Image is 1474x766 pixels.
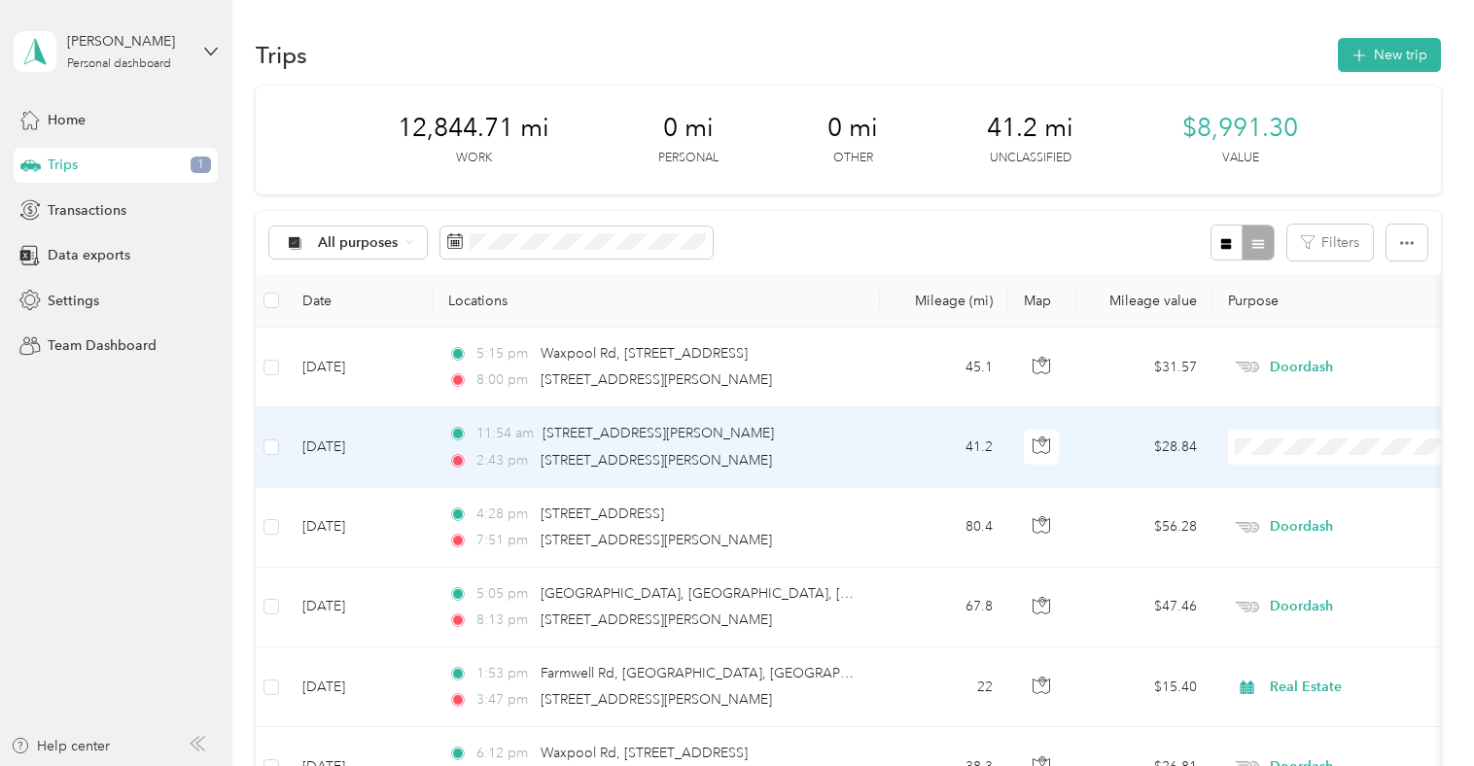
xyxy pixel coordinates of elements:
td: [DATE] [287,647,433,727]
span: 0 mi [663,113,714,144]
button: New trip [1338,38,1441,72]
img: Legacy Icon [Doordash] [1235,602,1259,612]
span: Data exports [48,245,130,265]
button: Help center [11,736,110,756]
p: Value [1222,150,1259,167]
span: [STREET_ADDRESS][PERSON_NAME] [541,691,772,708]
span: 6:12 pm [476,743,532,764]
span: [STREET_ADDRESS][PERSON_NAME] [541,532,772,548]
span: Waxpool Rd, [STREET_ADDRESS] [541,745,748,761]
td: $28.84 [1076,407,1212,487]
div: [PERSON_NAME] [67,31,189,52]
span: 8:13 pm [476,609,532,631]
span: [STREET_ADDRESS][PERSON_NAME] [541,611,772,628]
td: [DATE] [287,328,433,407]
td: 22 [880,647,1008,727]
button: Filters [1287,225,1373,261]
span: 11:54 am [476,423,534,444]
span: [STREET_ADDRESS][PERSON_NAME] [541,452,772,469]
p: Unclassified [990,150,1071,167]
td: 45.1 [880,328,1008,407]
span: Farmwell Rd, [GEOGRAPHIC_DATA], [GEOGRAPHIC_DATA] [541,665,910,681]
p: Other [833,150,873,167]
th: Mileage value [1076,274,1212,328]
td: [DATE] [287,568,433,647]
span: 41.2 mi [987,113,1073,144]
span: [GEOGRAPHIC_DATA], [GEOGRAPHIC_DATA], [GEOGRAPHIC_DATA], [GEOGRAPHIC_DATA] [541,585,1124,602]
p: Work [456,150,492,167]
span: 0 mi [827,113,878,144]
span: 5:15 pm [476,343,532,365]
span: Trips [48,155,78,175]
span: 1 [191,157,211,174]
td: [DATE] [287,407,433,487]
span: $8,991.30 [1182,113,1298,144]
span: Home [48,110,86,130]
span: 8:00 pm [476,369,532,391]
div: Personal dashboard [67,58,171,70]
img: Legacy Icon [Doordash] [1235,362,1259,372]
span: 12,844.71 mi [398,113,549,144]
span: [STREET_ADDRESS][PERSON_NAME] [543,425,774,441]
span: Waxpool Rd, [STREET_ADDRESS] [541,345,748,362]
span: 3:47 pm [476,689,532,711]
td: $15.40 [1076,647,1212,727]
td: $31.57 [1076,328,1212,407]
span: 4:28 pm [476,504,532,525]
span: Settings [48,291,99,311]
span: Doordash [1270,516,1448,538]
th: Date [287,274,433,328]
span: 7:51 pm [476,530,532,551]
span: Doordash [1270,357,1448,378]
td: 41.2 [880,407,1008,487]
span: 1:53 pm [476,663,532,684]
span: Transactions [48,200,126,221]
span: All purposes [318,236,399,250]
span: Team Dashboard [48,335,157,356]
th: Mileage (mi) [880,274,1008,328]
span: 2:43 pm [476,450,532,471]
span: 5:05 pm [476,583,532,605]
td: 67.8 [880,568,1008,647]
td: 80.4 [880,488,1008,568]
th: Locations [433,274,880,328]
span: [STREET_ADDRESS][PERSON_NAME] [541,371,772,388]
th: Map [1008,274,1076,328]
img: Legacy Icon [Doordash] [1235,522,1259,533]
td: $56.28 [1076,488,1212,568]
p: Personal [658,150,719,167]
iframe: Everlance-gr Chat Button Frame [1365,657,1474,766]
h1: Trips [256,45,307,65]
span: [STREET_ADDRESS] [541,505,664,522]
span: Real Estate [1270,677,1448,698]
span: Doordash [1270,596,1448,617]
td: $47.46 [1076,568,1212,647]
td: [DATE] [287,488,433,568]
